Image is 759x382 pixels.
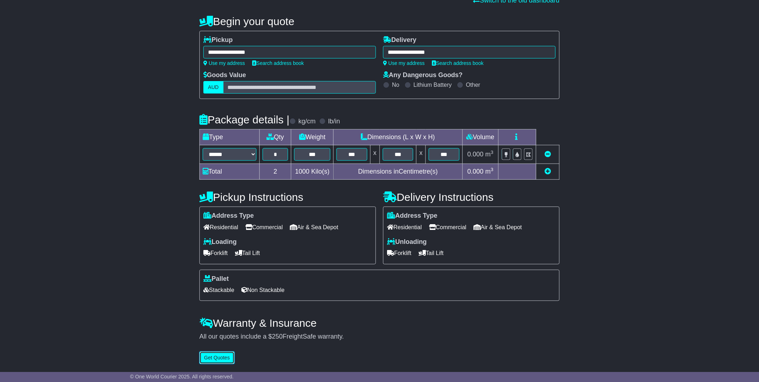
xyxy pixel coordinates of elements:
sup: 3 [491,150,494,155]
button: Get Quotes [199,352,235,364]
span: © One World Courier 2025. All rights reserved. [130,374,234,379]
span: 1000 [295,168,310,175]
sup: 3 [491,167,494,172]
div: All our quotes include a $ FreightSafe warranty. [199,333,560,341]
label: Unloading [387,238,427,246]
a: Remove this item [544,151,551,158]
span: 250 [272,333,283,340]
span: Residential [387,222,422,233]
label: Loading [203,238,237,246]
td: Weight [291,129,334,145]
h4: Begin your quote [199,15,560,27]
span: m [485,168,494,175]
a: Search address book [252,60,304,66]
label: Delivery [383,36,416,44]
a: Use my address [383,60,425,66]
h4: Warranty & Insurance [199,317,560,329]
td: Dimensions (L x W x H) [334,129,463,145]
span: 0.000 [467,168,484,175]
td: Kilo(s) [291,164,334,180]
td: Type [200,129,260,145]
a: Search address book [432,60,484,66]
span: Forklift [203,247,228,259]
span: 0.000 [467,151,484,158]
label: lb/in [328,118,340,126]
label: Pickup [203,36,233,44]
span: m [485,151,494,158]
span: Commercial [245,222,283,233]
label: Address Type [203,212,254,220]
label: Goods Value [203,71,246,79]
a: Use my address [203,60,245,66]
td: Volume [462,129,498,145]
label: AUD [203,81,223,94]
span: Commercial [429,222,466,233]
span: Non Stackable [241,284,284,296]
h4: Pickup Instructions [199,191,376,203]
h4: Delivery Instructions [383,191,560,203]
label: No [392,81,399,88]
label: Any Dangerous Goods? [383,71,463,79]
span: Air & Sea Depot [474,222,522,233]
span: Tail Lift [419,247,444,259]
span: Air & Sea Depot [290,222,339,233]
span: Forklift [387,247,411,259]
h4: Package details | [199,114,289,126]
td: Dimensions in Centimetre(s) [334,164,463,180]
label: kg/cm [298,118,316,126]
td: x [416,145,426,164]
label: Other [466,81,480,88]
span: Stackable [203,284,234,296]
td: Total [200,164,260,180]
td: 2 [260,164,291,180]
a: Add new item [544,168,551,175]
span: Residential [203,222,238,233]
td: x [370,145,379,164]
label: Address Type [387,212,438,220]
label: Lithium Battery [414,81,452,88]
span: Tail Lift [235,247,260,259]
td: Qty [260,129,291,145]
label: Pallet [203,275,229,283]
